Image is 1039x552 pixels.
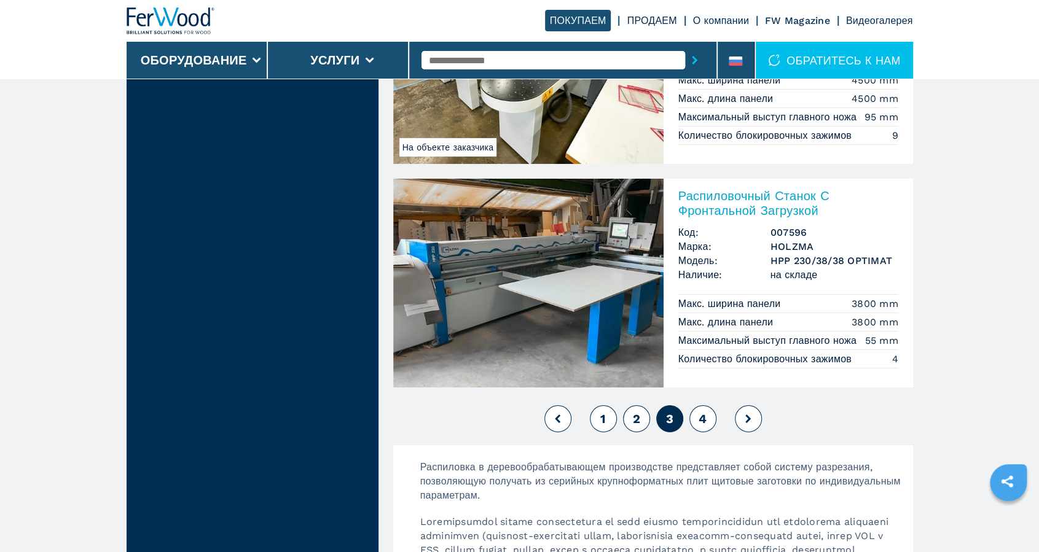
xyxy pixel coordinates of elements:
[665,411,673,426] span: 3
[127,7,215,34] img: Ferwood
[627,15,676,26] a: ПРОДАЕМ
[678,239,770,254] span: Марка:
[892,352,898,366] em: 4
[678,254,770,268] span: Модель:
[678,316,777,329] p: Макс. длина панели
[765,15,830,26] a: FW Magazine
[852,73,898,87] em: 4500 mm
[632,411,640,426] span: 2
[852,315,898,329] em: 3800 mm
[770,239,898,254] h3: HOLZMA
[310,53,359,68] button: Услуги
[685,46,704,74] button: submit-button
[393,179,913,387] a: Распиловочный Станок С Фронтальной Загрузкой HOLZMA HPP 230/38/38 OPTIMATРаспиловочный Станок С Ф...
[420,461,901,501] span: Распиловка в деревообрабатывающем производстве представляет собой систему разрезания, позволяющую...
[678,111,860,124] p: Максимальный выступ главного ножа
[852,297,898,311] em: 3800 mm
[656,405,683,432] button: 3
[770,225,898,239] h3: 007596
[770,268,898,282] span: на складе
[393,179,664,387] img: Распиловочный Станок С Фронтальной Загрузкой HOLZMA HPP 230/38/38 OPTIMAT
[987,497,1030,543] iframe: Chat
[545,10,611,31] a: ПОКУПАЕМ
[678,268,770,282] span: Наличие:
[590,405,617,432] button: 1
[678,189,898,218] h2: Распиловочный Станок С Фронтальной Загрузкой
[756,42,912,79] div: ОБРАТИТЕСЬ К НАМ
[846,15,913,26] a: Видеогалерея
[678,74,784,87] p: Макс. ширина панели
[892,128,898,142] em: 9
[600,411,606,426] span: 1
[852,91,898,106] em: 4500 mm
[678,129,855,142] p: Количество блокировочных зажимов
[399,138,497,157] span: На объекте заказчика
[992,466,1022,497] a: sharethis
[678,297,784,311] p: Макс. ширина панели
[689,405,716,432] button: 4
[699,411,707,426] span: 4
[678,92,777,106] p: Макс. длина панели
[141,53,247,68] button: Оборудование
[623,405,650,432] button: 2
[678,225,770,239] span: Код:
[865,333,898,348] em: 55 mm
[678,352,855,366] p: Количество блокировочных зажимов
[693,15,749,26] a: О компании
[864,110,898,124] em: 95 mm
[770,254,898,268] h3: HPP 230/38/38 OPTIMAT
[678,334,860,348] p: Максимальный выступ главного ножа
[768,54,780,66] img: ОБРАТИТЕСЬ К НАМ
